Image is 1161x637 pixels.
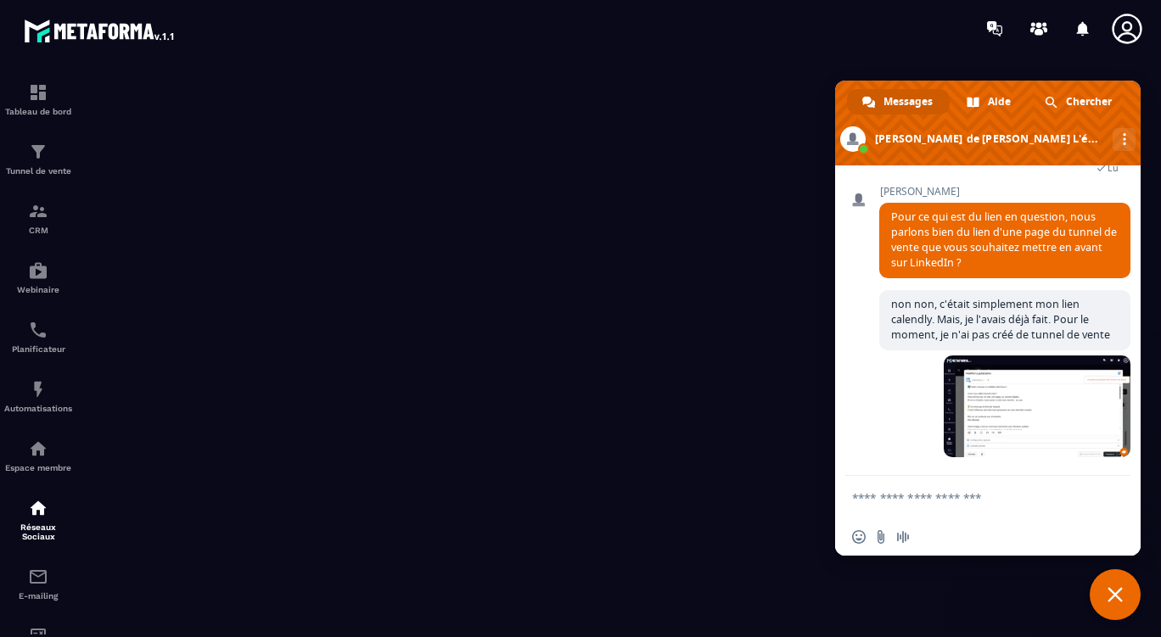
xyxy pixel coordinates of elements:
[4,226,72,235] p: CRM
[847,89,950,115] a: Messages
[4,554,72,613] a: emailemailE-mailing
[4,463,72,472] p: Espace membre
[28,379,48,400] img: automations
[4,248,72,307] a: automationsautomationsWebinaire
[988,89,1011,115] span: Aide
[28,201,48,221] img: formation
[4,522,72,541] p: Réseaux Sociaux
[28,142,48,162] img: formation
[4,107,72,116] p: Tableau de bord
[4,404,72,413] p: Automatisations
[879,186,1130,198] span: [PERSON_NAME]
[891,297,1110,342] span: non non, c'était simplement mon lien calendly. Mais, je l'avais déjà fait. Pour le moment, je n'a...
[883,89,933,115] span: Messages
[4,591,72,601] p: E-mailing
[4,344,72,354] p: Planificateur
[28,82,48,103] img: formation
[28,567,48,587] img: email
[4,188,72,248] a: formationformationCRM
[874,530,888,544] span: Envoyer un fichier
[951,89,1028,115] a: Aide
[4,426,72,485] a: automationsautomationsEspace membre
[4,70,72,129] a: formationformationTableau de bord
[28,260,48,281] img: automations
[4,307,72,366] a: schedulerschedulerPlanificateur
[896,530,910,544] span: Message audio
[4,366,72,426] a: automationsautomationsAutomatisations
[891,210,1117,270] span: Pour ce qui est du lien en question, nous parlons bien du lien d'une page du tunnel de vente que ...
[28,498,48,518] img: social-network
[28,439,48,459] img: automations
[1090,569,1141,620] a: Fermer le chat
[1066,89,1112,115] span: Chercher
[852,530,866,544] span: Insérer un emoji
[4,285,72,294] p: Webinaire
[24,15,177,46] img: logo
[4,485,72,554] a: social-networksocial-networkRéseaux Sociaux
[4,129,72,188] a: formationformationTunnel de vente
[1029,89,1129,115] a: Chercher
[852,476,1090,518] textarea: Entrez votre message...
[28,320,48,340] img: scheduler
[4,166,72,176] p: Tunnel de vente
